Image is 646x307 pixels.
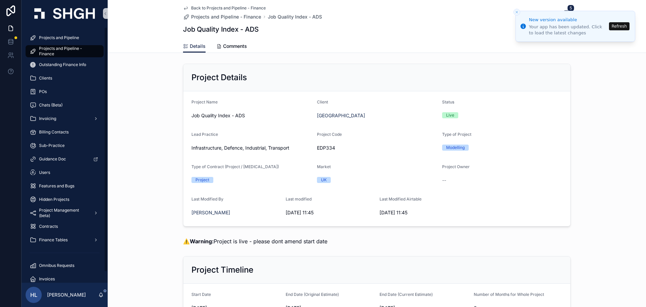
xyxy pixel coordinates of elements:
[183,40,206,53] a: Details
[317,112,365,119] a: [GEOGRAPHIC_DATA]
[191,265,253,275] h2: Project Timeline
[446,145,465,151] div: Modelling
[26,86,104,98] a: POs
[191,5,266,11] span: Back to Projects and Pipeline - Finance
[26,220,104,233] a: Contracts
[26,126,104,138] a: Billing Contacts
[26,259,104,272] a: Omnibus Requests
[380,196,422,202] span: Last Modified Airtable
[442,99,454,104] span: Status
[191,72,247,83] h2: Project Details
[191,196,223,202] span: Last Modified By
[26,72,104,84] a: Clients
[286,209,374,216] span: [DATE] 11:45
[191,112,312,119] span: Job Quality Index - ADS
[183,238,327,245] span: ⚠️ Project is live - please dont amend start date
[26,32,104,44] a: Projects and Pipeline
[39,116,56,121] span: Invoicing
[26,207,104,219] a: Project Management (beta)
[513,9,520,16] button: Close toast
[26,234,104,246] a: Finance Tables
[39,143,65,148] span: Sub-Practice
[39,102,63,108] span: Chats (Beta)
[26,140,104,152] a: Sub-Practice
[474,292,544,297] span: Number of Months for Whole Project
[47,291,86,298] p: [PERSON_NAME]
[39,75,52,81] span: Clients
[26,180,104,192] a: Features and Bugs
[223,43,247,50] span: Comments
[26,99,104,111] a: Chats (Beta)
[183,5,266,11] a: Back to Projects and Pipeline - Finance
[34,8,95,19] img: App logo
[191,145,289,151] span: Infrastructure, Defence, Industrial, Transport
[22,27,108,283] div: scrollable content
[321,177,327,183] div: UK
[39,208,88,218] span: Project Management (beta)
[39,35,79,40] span: Projects and Pipeline
[190,43,206,50] span: Details
[567,5,574,11] span: 5
[191,13,261,20] span: Projects and Pipeline - Finance
[191,99,218,104] span: Project Name
[26,166,104,179] a: Users
[442,132,471,137] span: Type of Project
[529,17,607,23] div: New version available
[446,112,454,118] div: Live
[39,129,69,135] span: Billing Contacts
[286,292,339,297] span: End Date (Original Estimate)
[286,196,312,202] span: Last modified
[39,62,86,67] span: Outstanding Finance Info
[609,22,630,30] button: Refresh
[380,292,433,297] span: End Date (Current Estimate)
[317,132,342,137] span: Project Code
[39,197,69,202] span: Hidden Projects
[191,292,211,297] span: Start Date
[442,177,446,184] span: --
[190,238,214,245] strong: Warning:
[380,209,468,216] span: [DATE] 11:45
[39,89,47,94] span: POs
[26,153,104,165] a: Guidance Doc
[39,156,66,162] span: Guidance Doc
[191,164,279,169] span: Type of Contract (Project / [MEDICAL_DATA])
[26,45,104,57] a: Projects and Pipeline - Finance
[30,291,37,299] span: HL
[26,273,104,285] a: Invoices
[191,132,218,137] span: Lead Practice
[39,276,55,282] span: Invoices
[442,164,470,169] span: Project Owner
[317,164,331,169] span: Market
[26,113,104,125] a: Invoicing
[317,99,328,104] span: Client
[39,237,68,243] span: Finance Tables
[39,183,74,189] span: Features and Bugs
[317,145,437,151] span: EDP334
[39,224,58,229] span: Contracts
[39,170,50,175] span: Users
[26,59,104,71] a: Outstanding Finance Info
[195,177,209,183] div: Project
[216,40,247,54] a: Comments
[268,13,322,20] a: Job Quality Index - ADS
[39,263,74,268] span: Omnibus Requests
[183,25,259,34] h1: Job Quality Index - ADS
[529,24,607,36] div: Your app has been updated. Click to load the latest changes
[26,193,104,206] a: Hidden Projects
[39,46,97,57] span: Projects and Pipeline - Finance
[183,13,261,20] a: Projects and Pipeline - Finance
[191,209,230,216] a: [PERSON_NAME]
